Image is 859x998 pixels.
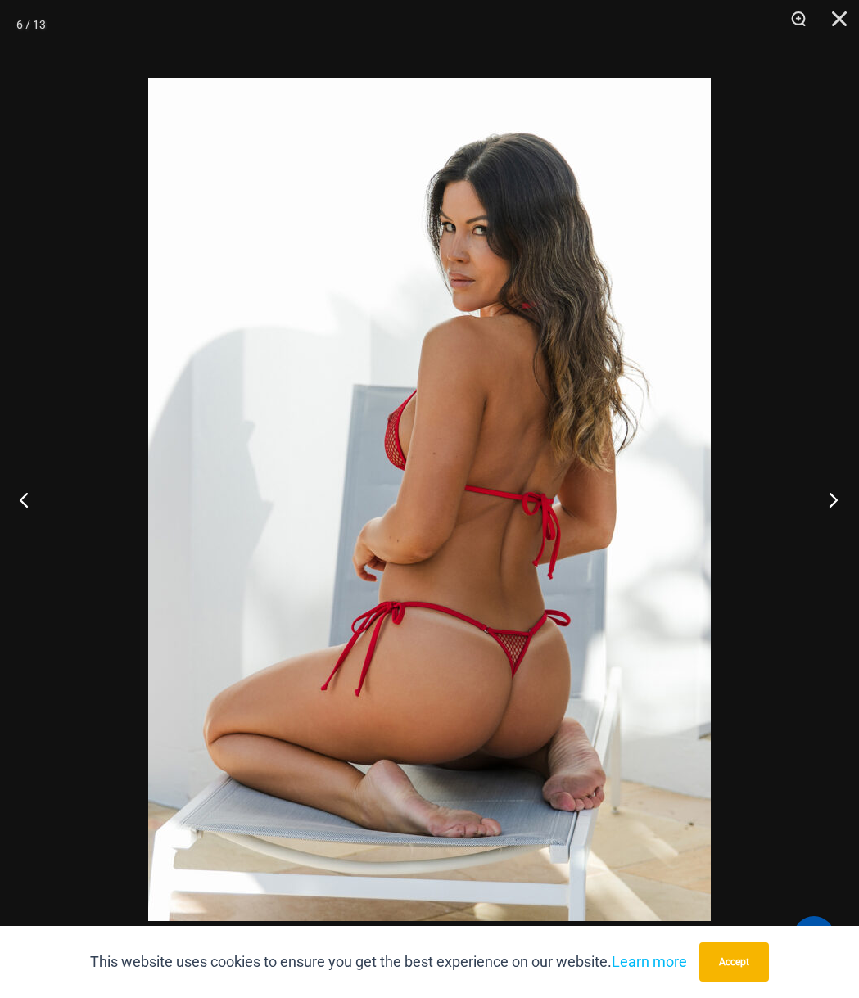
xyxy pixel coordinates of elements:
button: Accept [699,942,769,982]
a: Learn more [612,953,687,970]
p: This website uses cookies to ensure you get the best experience on our website. [90,950,687,974]
img: Summer Storm Red 312 Tri Top 456 Micro 06 [148,78,711,921]
button: Next [798,458,859,540]
div: 6 / 13 [16,12,46,37]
